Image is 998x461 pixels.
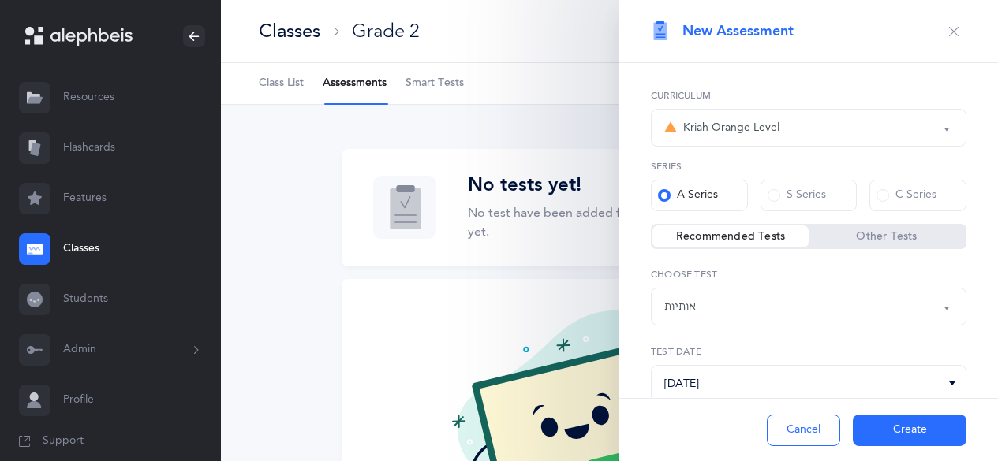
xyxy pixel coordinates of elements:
[651,88,966,102] label: Curriculum
[259,76,304,91] span: Class List
[682,21,794,41] span: New Assessment
[664,299,696,315] div: אותיות
[651,365,966,403] input: 03/04/2024
[809,229,965,244] label: Other Tests
[43,433,84,449] span: Support
[468,174,727,197] h3: No tests yet!
[767,415,840,446] button: Cancel
[651,344,966,359] label: Test date
[651,159,966,173] label: Series
[651,267,966,281] label: Choose test
[651,288,966,325] button: אותיות
[468,203,727,241] p: No test have been added for this school year yet.
[768,188,826,203] div: S Series
[352,18,419,44] div: Grade 2
[877,188,936,203] div: C Series
[406,76,464,91] span: Smart Tests
[652,229,809,244] label: Recommended Tests
[259,18,320,44] div: Classes
[658,188,718,203] div: A Series
[664,118,779,137] div: Kriah Orange Level
[853,415,966,446] button: Create
[651,109,966,147] button: Kriah Orange Level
